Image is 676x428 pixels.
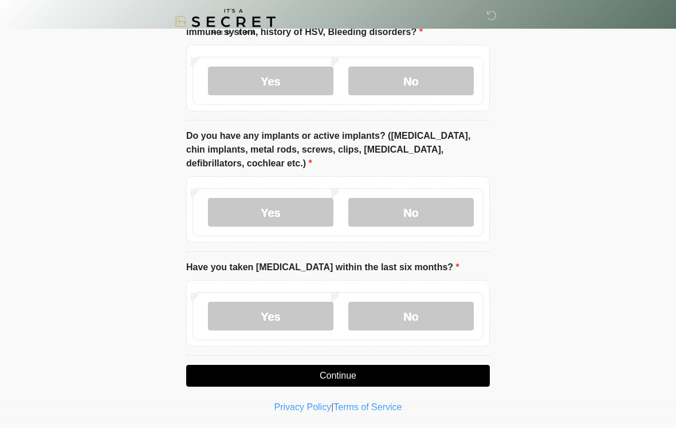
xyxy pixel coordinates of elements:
[208,67,333,95] label: Yes
[348,198,474,227] label: No
[208,302,333,330] label: Yes
[175,9,276,34] img: It's A Secret Med Spa Logo
[186,365,490,387] button: Continue
[333,402,402,412] a: Terms of Service
[348,302,474,330] label: No
[186,129,490,170] label: Do you have any implants or active implants? ([MEDICAL_DATA], chin implants, metal rods, screws, ...
[186,260,459,274] label: Have you taken [MEDICAL_DATA] within the last six months?
[274,402,332,412] a: Privacy Policy
[331,402,333,412] a: |
[208,198,333,227] label: Yes
[348,67,474,95] label: No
